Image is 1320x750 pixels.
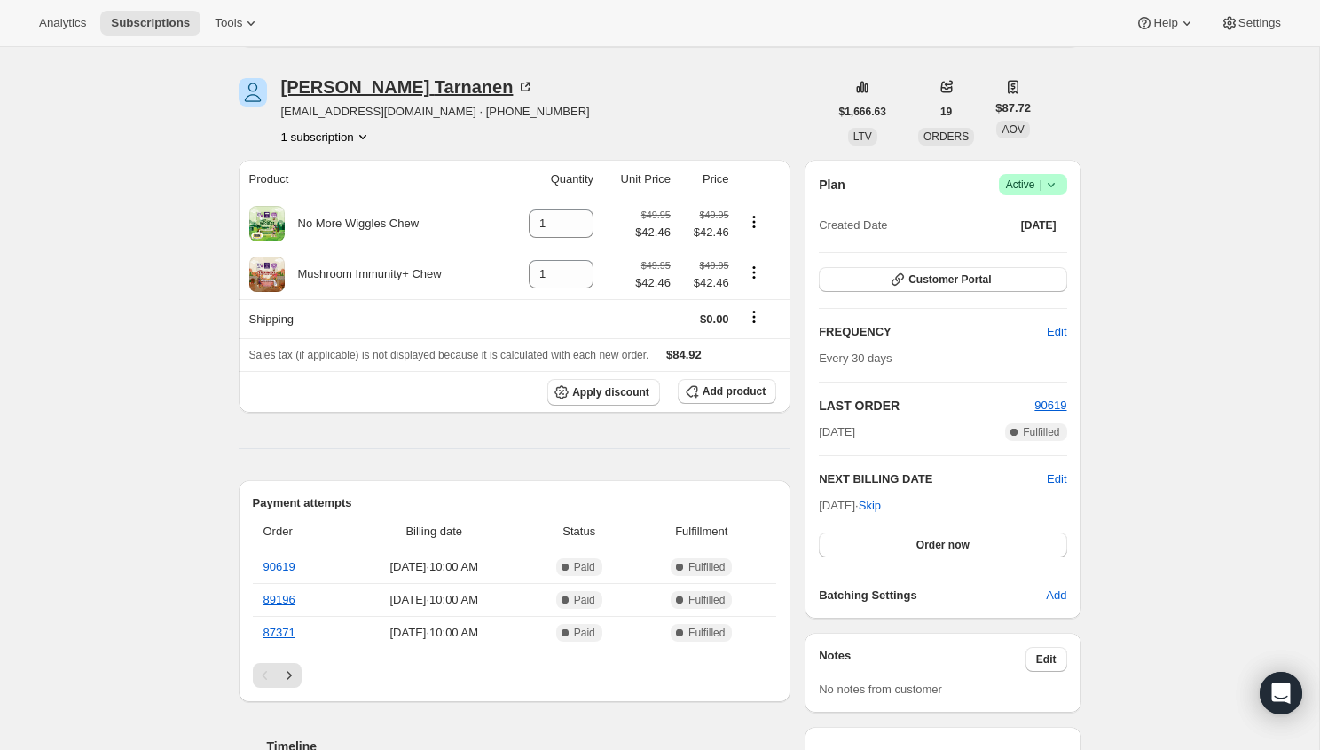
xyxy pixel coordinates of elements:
[666,348,702,361] span: $84.92
[253,512,342,551] th: Order
[819,423,855,441] span: [DATE]
[347,624,521,642] span: [DATE] · 10:00 AM
[239,78,267,107] span: Nina Tarnanen
[1006,176,1060,193] span: Active
[1002,123,1024,136] span: AOV
[688,593,725,607] span: Fulfilled
[1210,11,1292,36] button: Settings
[829,99,897,124] button: $1,666.63
[1010,213,1067,238] button: [DATE]
[678,379,776,404] button: Add product
[916,538,970,552] span: Order now
[263,593,295,606] a: 89196
[1034,397,1066,414] button: 90619
[1047,470,1066,488] button: Edit
[819,176,845,193] h2: Plan
[819,647,1025,672] h3: Notes
[1025,647,1067,672] button: Edit
[39,16,86,30] span: Analytics
[1046,587,1066,604] span: Add
[574,626,595,640] span: Paid
[1260,672,1302,714] div: Open Intercom Messenger
[1023,425,1059,439] span: Fulfilled
[574,560,595,574] span: Paid
[853,130,872,143] span: LTV
[1021,218,1057,233] span: [DATE]
[281,103,590,121] span: [EMAIL_ADDRESS][DOMAIN_NAME] · [PHONE_NUMBER]
[740,212,768,232] button: Product actions
[285,215,420,233] div: No More Wiggles Chew
[940,105,952,119] span: 19
[923,130,969,143] span: ORDERS
[599,160,676,199] th: Unit Price
[572,385,649,399] span: Apply discount
[277,663,302,688] button: Next
[1125,11,1206,36] button: Help
[347,558,521,576] span: [DATE] · 10:00 AM
[819,351,892,365] span: Every 30 days
[239,160,504,199] th: Product
[819,397,1034,414] h2: LAST ORDER
[249,349,649,361] span: Sales tax (if applicable) is not displayed because it is calculated with each new order.
[1153,16,1177,30] span: Help
[681,274,729,292] span: $42.46
[819,267,1066,292] button: Customer Portal
[28,11,97,36] button: Analytics
[703,384,766,399] span: Add product
[676,160,735,199] th: Price
[531,523,626,541] span: Status
[819,587,1046,604] h6: Batching Settings
[249,206,285,241] img: product img
[848,492,892,520] button: Skip
[239,299,504,338] th: Shipping
[819,323,1047,341] h2: FREQUENCY
[641,209,671,220] small: $49.95
[819,217,887,234] span: Created Date
[1035,581,1077,610] button: Add
[281,78,535,96] div: [PERSON_NAME] Tarnanen
[859,497,881,515] span: Skip
[204,11,271,36] button: Tools
[995,99,1031,117] span: $87.72
[285,265,442,283] div: Mushroom Immunity+ Chew
[249,257,285,292] img: product img
[1036,652,1057,667] span: Edit
[819,470,1047,488] h2: NEXT BILLING DATE
[253,494,777,512] h2: Payment attempts
[908,272,991,287] span: Customer Portal
[347,591,521,609] span: [DATE] · 10:00 AM
[503,160,599,199] th: Quantity
[819,533,1066,557] button: Order now
[1036,318,1077,346] button: Edit
[740,263,768,282] button: Product actions
[641,260,671,271] small: $49.95
[635,224,671,241] span: $42.46
[100,11,200,36] button: Subscriptions
[688,560,725,574] span: Fulfilled
[215,16,242,30] span: Tools
[699,260,728,271] small: $49.95
[263,560,295,573] a: 90619
[1238,16,1281,30] span: Settings
[819,499,881,512] span: [DATE] ·
[253,663,777,688] nav: Pagination
[688,626,725,640] span: Fulfilled
[819,683,942,696] span: No notes from customer
[637,523,766,541] span: Fulfillment
[547,379,660,406] button: Apply discount
[263,626,295,639] a: 87371
[700,312,729,326] span: $0.00
[699,209,728,220] small: $49.95
[1039,178,1041,192] span: |
[839,105,886,119] span: $1,666.63
[635,274,671,292] span: $42.46
[281,128,372,146] button: Product actions
[111,16,190,30] span: Subscriptions
[1034,399,1066,412] a: 90619
[740,307,768,327] button: Shipping actions
[347,523,521,541] span: Billing date
[1047,323,1066,341] span: Edit
[930,99,962,124] button: 19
